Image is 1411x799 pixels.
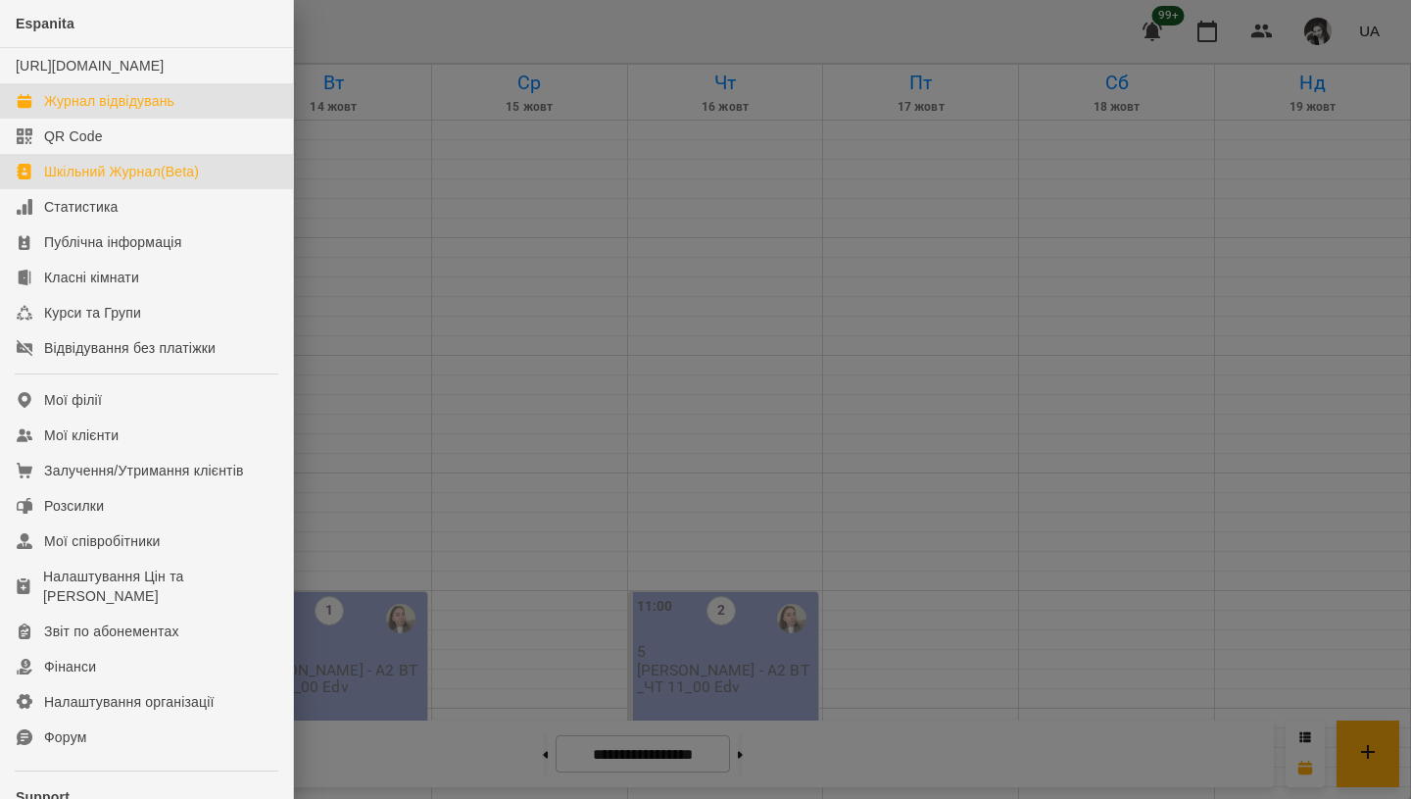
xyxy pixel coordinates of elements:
div: Відвідування без платіжки [44,338,216,358]
span: Espanita [16,16,74,31]
div: Налаштування організації [44,692,215,712]
div: Фінанси [44,657,96,676]
div: Класні кімнати [44,268,139,287]
div: Шкільний Журнал(Beta) [44,162,199,181]
div: Мої співробітники [44,531,161,551]
a: [URL][DOMAIN_NAME] [16,58,164,74]
div: Курси та Групи [44,303,141,323]
div: Журнал відвідувань [44,91,174,111]
div: Звіт по абонементах [44,622,179,641]
div: Залучення/Утримання клієнтів [44,461,244,480]
div: Статистика [44,197,119,217]
div: Мої клієнти [44,425,119,445]
div: Форум [44,727,87,747]
div: Розсилки [44,496,104,516]
div: Публічна інформація [44,232,181,252]
div: Мої філії [44,390,102,410]
div: QR Code [44,126,103,146]
div: Налаштування Цін та [PERSON_NAME] [43,567,277,606]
